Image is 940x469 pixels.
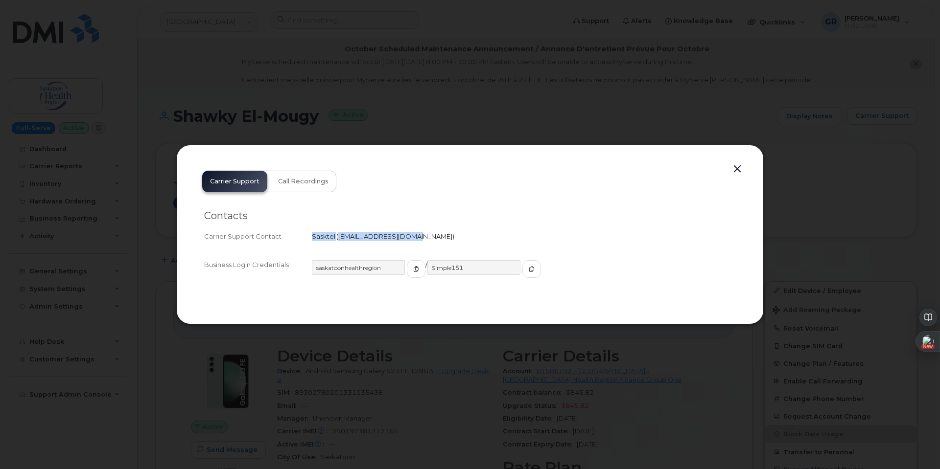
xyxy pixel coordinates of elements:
h2: Contacts [204,210,736,222]
span: [EMAIL_ADDRESS][DOMAIN_NAME] [338,232,452,240]
span: Sasktel [312,232,335,240]
iframe: Messenger Launcher [897,426,933,462]
button: copy to clipboard [407,260,425,278]
div: Carrier Support Contact [204,232,312,241]
button: copy to clipboard [522,260,541,278]
span: Call Recordings [278,178,329,185]
div: Business Login Credentials [204,260,312,287]
div: / [312,260,736,287]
